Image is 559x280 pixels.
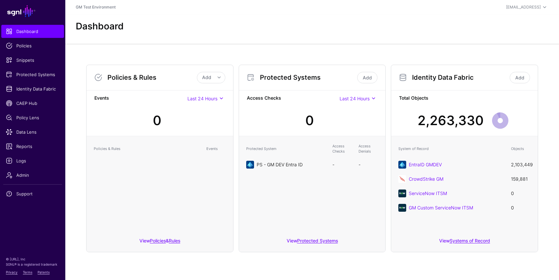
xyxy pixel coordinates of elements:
[510,72,530,83] a: Add
[6,71,59,78] span: Protected Systems
[107,74,197,81] h3: Policies & Rules
[1,39,64,52] a: Policies
[398,161,406,169] img: svg+xml;base64,PHN2ZyB3aWR0aD0iNjQiIGhlaWdodD0iNjQiIHZpZXdCb3g9IjAgMCA2NCA2NCIgZmlsbD0ibm9uZSIgeG...
[6,157,59,164] span: Logs
[409,162,442,167] a: EntraID GMDEV
[239,233,386,252] div: View
[6,270,18,274] a: Privacy
[1,169,64,182] a: Admin
[23,270,32,274] a: Terms
[6,114,59,121] span: Policy Lens
[6,86,59,92] span: Identity Data Fabric
[412,74,508,81] h3: Identity Data Fabric
[6,172,59,178] span: Admin
[202,74,211,80] span: Add
[508,201,534,215] td: 0
[90,140,203,157] th: Policies & Rules
[355,140,381,157] th: Access Denials
[329,140,355,157] th: Access Checks
[6,42,59,49] span: Policies
[1,111,64,124] a: Policy Lens
[4,4,61,18] a: SGNL
[6,28,59,35] span: Dashboard
[247,94,340,103] strong: Access Checks
[409,176,443,182] a: CrowdStrike GM
[6,57,59,63] span: Snippets
[1,154,64,167] a: Logs
[1,140,64,153] a: Reports
[398,189,406,197] img: svg+xml;base64,PHN2ZyB3aWR0aD0iNjQiIGhlaWdodD0iNjQiIHZpZXdCb3g9IjAgMCA2NCA2NCIgZmlsbD0ibm9uZSIgeG...
[6,100,59,107] span: CAEP Hub
[340,96,370,101] span: Last 24 Hours
[399,94,530,103] strong: Total Objects
[1,97,64,110] a: CAEP Hub
[450,238,490,243] a: Systems of Record
[257,162,303,167] a: PS - GM DEV Entra ID
[260,74,356,81] h3: Protected Systems
[1,54,64,67] a: Snippets
[1,125,64,139] a: Data Lens
[153,111,161,130] div: 0
[418,111,484,130] div: 2,263,330
[398,204,406,212] img: svg+xml;base64,PHN2ZyB3aWR0aD0iNjQiIGhlaWdodD0iNjQiIHZpZXdCb3g9IjAgMCA2NCA2NCIgZmlsbD0ibm9uZSIgeG...
[355,157,381,172] td: -
[506,4,541,10] div: [EMAIL_ADDRESS]
[246,161,254,169] img: svg+xml;base64,PHN2ZyB3aWR0aD0iNjQiIGhlaWdodD0iNjQiIHZpZXdCb3g9IjAgMCA2NCA2NCIgZmlsbD0ibm9uZSIgeG...
[6,256,59,262] p: © [URL], Inc
[6,262,59,267] p: SGNL® is a registered trademark
[38,270,50,274] a: Patents
[409,190,447,196] a: ServiceNow ITSM
[391,233,538,252] div: View
[150,238,166,243] a: Policies
[508,186,534,201] td: 0
[297,238,338,243] a: Protected Systems
[508,172,534,186] td: 159,881
[187,96,217,101] span: Last 24 Hours
[76,21,124,32] h2: Dashboard
[1,68,64,81] a: Protected Systems
[94,94,187,103] strong: Events
[1,25,64,38] a: Dashboard
[87,233,233,252] div: View &
[508,157,534,172] td: 2,103,449
[1,82,64,95] a: Identity Data Fabric
[395,140,508,157] th: System of Record
[6,129,59,135] span: Data Lens
[6,190,59,197] span: Support
[76,5,116,9] a: GM Test Environment
[169,238,180,243] a: Rules
[305,111,314,130] div: 0
[508,140,534,157] th: Objects
[203,140,229,157] th: Events
[243,140,329,157] th: Protected System
[6,143,59,150] span: Reports
[329,157,355,172] td: -
[409,205,473,210] a: GM Custom ServiceNow ITSM
[398,175,406,183] img: svg+xml;base64,PHN2ZyB3aWR0aD0iNjQiIGhlaWdodD0iNjQiIHZpZXdCb3g9IjAgMCA2NCA2NCIgZmlsbD0ibm9uZSIgeG...
[357,72,377,83] a: Add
